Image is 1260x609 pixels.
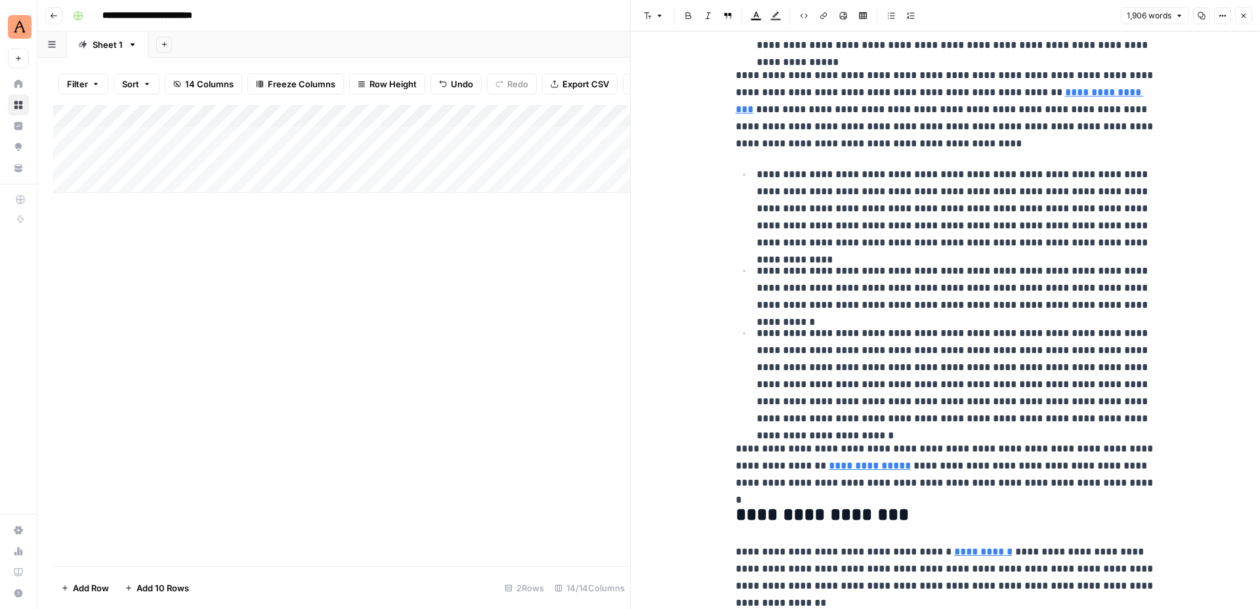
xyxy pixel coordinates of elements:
div: 14/14 Columns [549,577,630,598]
a: Browse [8,94,29,115]
a: Home [8,73,29,94]
button: Sort [114,73,159,94]
button: Redo [487,73,537,94]
button: Filter [58,73,108,94]
span: Redo [507,77,528,91]
button: Export CSV [542,73,618,94]
a: Sheet 1 [67,31,148,58]
span: Sort [122,77,139,91]
button: Freeze Columns [247,73,344,94]
button: Help + Support [8,583,29,604]
span: Row Height [369,77,417,91]
span: Add Row [73,581,109,595]
span: Freeze Columns [268,77,335,91]
span: Filter [67,77,88,91]
span: Export CSV [562,77,609,91]
span: 1,906 words [1127,10,1171,22]
a: Your Data [8,157,29,178]
button: 1,906 words [1121,7,1189,24]
img: Animalz Logo [8,15,31,39]
span: 14 Columns [185,77,234,91]
button: Undo [430,73,482,94]
span: Add 10 Rows [136,581,189,595]
div: 2 Rows [499,577,549,598]
span: Undo [451,77,473,91]
a: Insights [8,115,29,136]
button: Workspace: Animalz [8,10,29,43]
a: Opportunities [8,136,29,157]
button: Row Height [349,73,425,94]
button: Add 10 Rows [117,577,197,598]
button: 14 Columns [165,73,242,94]
div: Sheet 1 [93,38,123,51]
a: Usage [8,541,29,562]
button: Add Row [53,577,117,598]
a: Settings [8,520,29,541]
a: Learning Hub [8,562,29,583]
